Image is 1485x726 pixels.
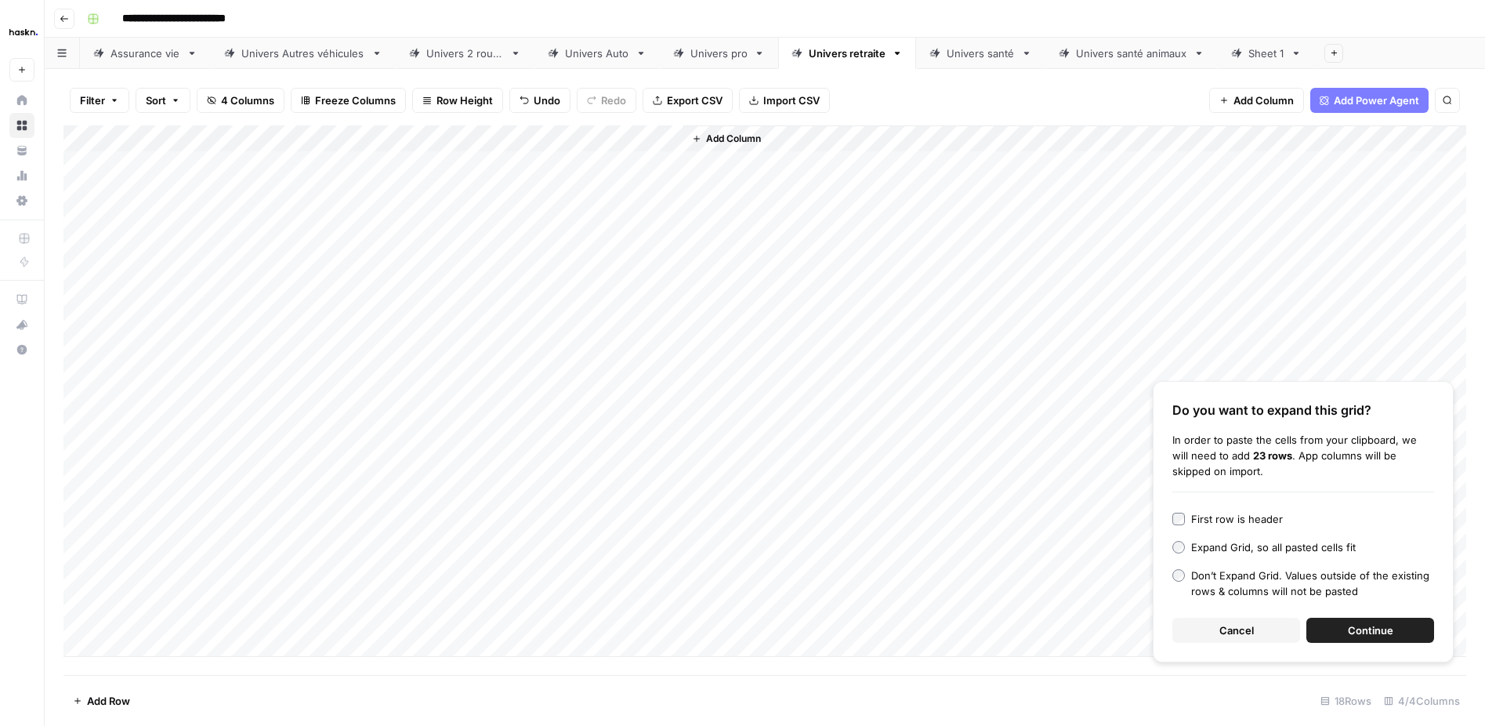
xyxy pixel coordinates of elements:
a: Univers 2 roues [396,38,534,69]
button: Freeze Columns [291,88,406,113]
div: Do you want to expand this grid? [1172,401,1434,419]
button: Continue [1306,618,1434,643]
a: Univers Autres véhicules [211,38,396,69]
div: Univers Auto [565,45,629,61]
div: Univers pro [690,45,748,61]
span: Export CSV [667,93,723,108]
a: Browse [9,113,34,138]
a: Your Data [9,138,34,163]
a: Univers Auto [534,38,660,69]
span: Freeze Columns [315,93,396,108]
button: Row Height [412,88,503,113]
button: Undo [509,88,570,113]
a: Univers santé animaux [1045,38,1218,69]
button: Import CSV [739,88,830,113]
button: Sort [136,88,190,113]
div: Assurance vie [110,45,180,61]
div: Don’t Expand Grid. Values outside of the existing rows & columns will not be pasted [1191,568,1434,599]
button: Add Row [63,688,139,713]
input: Don’t Expand Grid. Values outside of the existing rows & columns will not be pasted [1172,569,1185,582]
button: Redo [577,88,636,113]
div: First row is header [1191,511,1283,527]
button: Cancel [1172,618,1300,643]
span: Continue [1348,623,1393,638]
a: Home [9,88,34,113]
div: Expand Grid, so all pasted cells fit [1191,539,1356,555]
div: Univers 2 roues [426,45,504,61]
a: Assurance vie [80,38,211,69]
span: Import CSV [763,93,820,108]
button: 4 Columns [197,88,284,113]
button: Workspace: Haskn [9,13,34,52]
div: Sheet 1 [1248,45,1284,61]
span: Undo [534,93,560,108]
a: Univers santé [916,38,1045,69]
a: Usage [9,163,34,188]
button: Help + Support [9,337,34,362]
span: Add Column [706,132,761,146]
div: Univers santé animaux [1076,45,1187,61]
div: Univers retraite [809,45,886,61]
span: Add Power Agent [1334,93,1419,108]
span: Add Row [87,693,130,709]
div: 4/4 Columns [1378,688,1466,713]
button: Add Column [1209,88,1304,113]
div: Univers santé [947,45,1015,61]
button: Filter [70,88,129,113]
a: Univers retraite [778,38,916,69]
span: Redo [601,93,626,108]
input: First row is header [1172,513,1185,525]
button: What's new? [9,312,34,337]
img: Haskn Logo [9,18,38,46]
span: Cancel [1219,623,1254,638]
span: Row Height [436,93,493,108]
a: AirOps Academy [9,287,34,312]
span: Add Column [1233,93,1294,108]
button: Add Power Agent [1310,88,1429,113]
span: Sort [146,93,166,108]
a: Sheet 1 [1218,38,1315,69]
div: What's new? [10,313,34,336]
button: Add Column [686,129,767,149]
button: Export CSV [643,88,733,113]
input: Expand Grid, so all pasted cells fit [1172,541,1185,554]
div: In order to paste the cells from your clipboard, we will need to add . App columns will be skippe... [1172,432,1434,479]
div: 18 Rows [1314,688,1378,713]
a: Univers pro [660,38,778,69]
span: Filter [80,93,105,108]
a: Settings [9,188,34,213]
div: Univers Autres véhicules [241,45,365,61]
b: 23 rows [1253,449,1292,462]
span: 4 Columns [221,93,274,108]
